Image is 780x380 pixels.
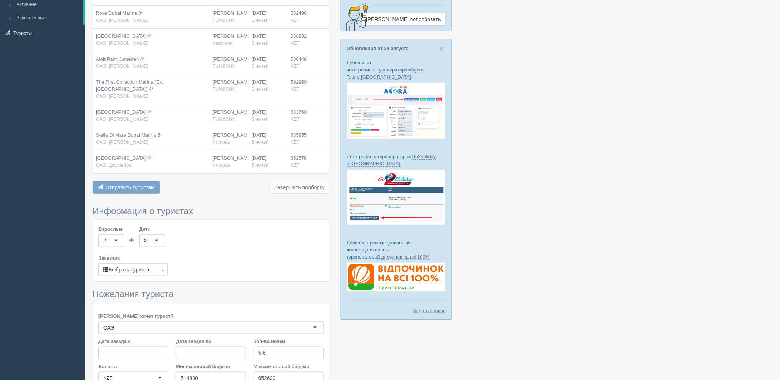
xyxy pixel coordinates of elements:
span: Kazunion [212,40,232,46]
span: 635955 [291,132,307,138]
span: [GEOGRAPHIC_DATA] 4* [96,155,152,161]
span: ОАЭ, [PERSON_NAME] [96,139,148,145]
label: Минимальный бюджет [176,363,246,370]
p: Интеграция с туроператором : [347,153,446,167]
div: 0 [144,237,147,244]
span: ОАЭ, Джумейра [96,162,132,168]
div: [PERSON_NAME] [212,155,245,169]
a: Agora Tour в [GEOGRAPHIC_DATA] [347,67,424,80]
label: Дети [139,226,165,233]
span: Stella Di Mare Dubai Marina 5* [96,132,162,138]
div: [DATE] [251,56,285,70]
span: 592960 [291,79,307,85]
button: Выбрать туриста... [98,263,158,276]
button: Close [439,45,444,53]
span: The First Collection Marina (Ex. [GEOGRAPHIC_DATA]) 4* [96,79,163,92]
span: 5 ночей [251,86,268,92]
span: 562496 [291,10,307,16]
span: 5 ночей [251,139,268,145]
div: [PERSON_NAME] [212,56,245,70]
a: [PERSON_NAME] попробовать [361,13,446,26]
span: FUN&SUN [212,17,236,23]
h3: Информация о туристах [93,206,329,216]
div: [DATE] [251,155,285,169]
div: [PERSON_NAME] [212,33,245,47]
span: × [439,44,444,53]
img: agora-tour-%D0%B7%D0%B0%D1%8F%D0%B2%D0%BA%D0%B8-%D1%81%D1%80%D0%BC-%D0%B4%D0%BB%D1%8F-%D1%82%D1%8... [347,82,446,139]
div: [DATE] [251,109,285,123]
img: go2holiday-bookings-crm-for-travel-agency.png [347,169,446,225]
span: Kompas [212,162,230,168]
div: [PERSON_NAME] [212,10,245,24]
div: [DATE] [251,10,285,24]
span: Kompas [212,139,230,145]
span: 6 ночей [251,40,268,46]
label: Валюта [98,363,168,370]
span: Пожелания туриста [93,289,173,299]
span: ОАЭ, [PERSON_NAME] [96,116,148,122]
span: 5 ночей [251,17,268,23]
img: %D0%B4%D0%BE%D0%B3%D0%BE%D0%B2%D1%96%D1%80-%D0%B2%D1%96%D0%B4%D0%BF%D0%BE%D1%87%D0%B8%D0%BD%D0%BE... [347,262,446,292]
span: Отправить туристам [106,184,155,190]
span: ОАЭ, [PERSON_NAME] [96,63,148,69]
div: [PERSON_NAME] [212,109,245,123]
label: Кол-во ночей [254,338,324,345]
span: ОАЭ, [PERSON_NAME] [96,17,148,23]
img: creative-idea-2907357.png [341,2,371,32]
label: Дата заезда по [176,338,246,345]
span: KZT [291,86,300,92]
label: Заказчик [98,254,324,261]
span: 5 ночей [251,116,268,122]
a: Go2holiday в [GEOGRAPHIC_DATA] [347,154,436,167]
span: 5 ночей [251,63,268,69]
a: Завершённые [13,11,83,25]
div: [PERSON_NAME] [212,132,245,146]
span: ОАЭ, [PERSON_NAME] [96,40,148,46]
a: Відпочинок на всі 100% [377,254,430,260]
input: 7-10 или 7,10,14 [254,347,324,359]
div: ОАЭ [103,324,114,331]
p: Добавлен рекомендованный договор для нового туроператора [347,239,446,260]
button: Отправить туристам [93,181,160,194]
span: KZT [291,116,300,122]
label: [PERSON_NAME] хочет турист? [98,313,324,320]
span: KZT [291,17,300,23]
span: 580448 [291,56,307,62]
span: FUN&SUN [212,116,236,122]
span: KZT [291,40,300,46]
button: Завершить подборку [270,181,329,194]
span: ОАЭ, [PERSON_NAME] [96,93,148,99]
span: KZT [291,63,300,69]
label: Взрослые [98,226,124,233]
a: Обновления от 24 августа [347,46,409,51]
a: Задать вопрос [413,307,446,314]
div: [DATE] [251,33,285,47]
span: KZT [291,162,300,168]
span: [GEOGRAPHIC_DATA] 4* [96,109,152,115]
div: [PERSON_NAME] [212,79,245,93]
div: 2 [103,237,106,244]
label: Дата заезда с [98,338,168,345]
span: 652578 [291,155,307,161]
span: KZT [291,139,300,145]
span: 633760 [291,109,307,115]
span: FUN&SUN [212,86,236,92]
p: Добавлена интеграция с туроператором : [347,59,446,80]
span: [GEOGRAPHIC_DATA] 4* [96,33,152,39]
span: 5 ночей [251,162,268,168]
span: 568932 [291,33,307,39]
div: [DATE] [251,79,285,93]
span: Aloft Palm Jumeirah 4* [96,56,145,62]
label: Максимальный бюджет [254,363,324,370]
span: Rove Dubai Marina 3* [96,10,143,16]
span: FUN&SUN [212,63,236,69]
div: [DATE] [251,132,285,146]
